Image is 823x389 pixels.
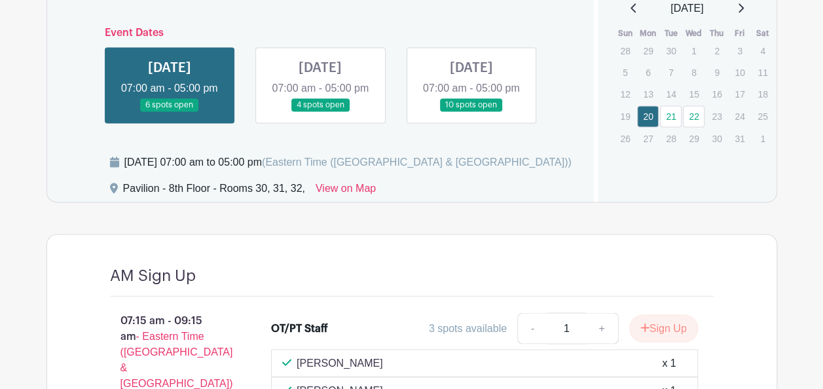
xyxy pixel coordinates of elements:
a: View on Map [316,181,376,202]
p: 29 [637,41,659,61]
p: 10 [729,62,750,83]
a: + [585,312,618,344]
p: 27 [637,128,659,149]
p: 30 [660,41,682,61]
h6: Event Dates [94,27,547,39]
p: 24 [729,106,750,126]
th: Mon [636,27,659,40]
span: (Eastern Time ([GEOGRAPHIC_DATA] & [GEOGRAPHIC_DATA])) [262,157,572,168]
p: 23 [706,106,727,126]
p: 28 [660,128,682,149]
p: 18 [752,84,773,104]
p: 17 [729,84,750,104]
p: 16 [706,84,727,104]
th: Tue [659,27,682,40]
button: Sign Up [629,314,698,342]
div: 3 spots available [429,320,507,336]
a: 21 [660,105,682,127]
p: [PERSON_NAME] [297,355,383,371]
th: Wed [682,27,705,40]
a: - [517,312,547,344]
p: 13 [637,84,659,104]
th: Fri [728,27,751,40]
p: 26 [614,128,636,149]
p: 11 [752,62,773,83]
div: Pavilion - 8th Floor - Rooms 30, 31, 32, [123,181,305,202]
p: 9 [706,62,727,83]
p: 31 [729,128,750,149]
th: Thu [705,27,728,40]
div: [DATE] 07:00 am to 05:00 pm [124,155,572,170]
p: 25 [752,106,773,126]
p: 7 [660,62,682,83]
p: 12 [614,84,636,104]
p: 29 [683,128,704,149]
div: x 1 [662,355,676,371]
th: Sun [613,27,636,40]
p: 3 [729,41,750,61]
p: 4 [752,41,773,61]
p: 30 [706,128,727,149]
p: 2 [706,41,727,61]
p: 8 [683,62,704,83]
p: 6 [637,62,659,83]
p: 1 [683,41,704,61]
p: 1 [752,128,773,149]
a: 20 [637,105,659,127]
span: - Eastern Time ([GEOGRAPHIC_DATA] & [GEOGRAPHIC_DATA]) [120,330,233,388]
div: OT/PT Staff [271,320,328,336]
p: 19 [614,106,636,126]
p: 15 [683,84,704,104]
h4: AM Sign Up [110,266,196,285]
p: 5 [614,62,636,83]
p: 14 [660,84,682,104]
span: [DATE] [670,1,703,16]
th: Sat [751,27,774,40]
a: 22 [683,105,704,127]
p: 28 [614,41,636,61]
